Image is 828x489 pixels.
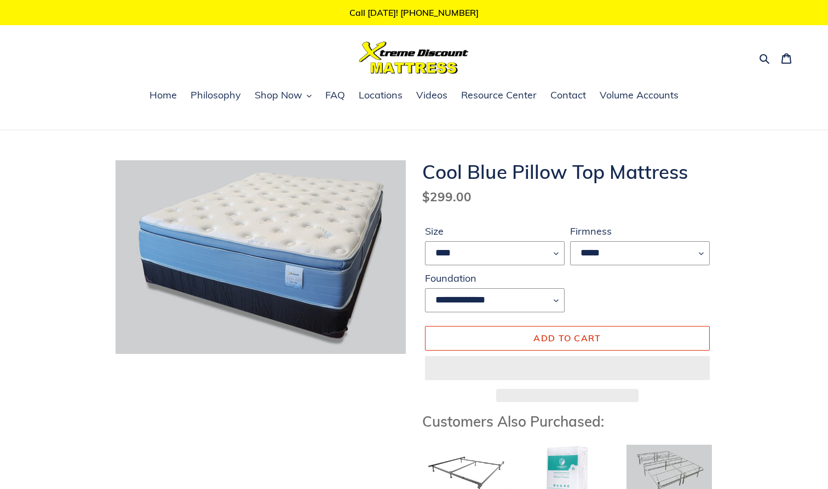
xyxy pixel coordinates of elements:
a: Philosophy [185,88,246,104]
span: Videos [416,89,447,102]
span: Philosophy [191,89,241,102]
span: Locations [359,89,403,102]
span: FAQ [325,89,345,102]
span: Resource Center [461,89,537,102]
a: Home [144,88,182,104]
span: $299.00 [422,189,472,205]
span: Volume Accounts [600,89,679,102]
a: Contact [545,88,591,104]
a: Volume Accounts [594,88,684,104]
a: FAQ [320,88,350,104]
label: Foundation [425,271,565,286]
label: Size [425,224,565,238]
img: cool blue pillow top mattress [116,160,406,353]
a: Locations [353,88,408,104]
span: Contact [550,89,586,102]
span: Shop Now [255,89,302,102]
button: Shop Now [249,88,317,104]
span: Home [150,89,177,102]
a: Videos [411,88,453,104]
label: Firmness [570,224,710,238]
span: Add to cart [533,333,601,344]
a: Resource Center [456,88,542,104]
button: Add to cart [425,326,710,350]
h3: Customers Also Purchased: [422,413,712,430]
img: Xtreme Discount Mattress [359,42,469,74]
h1: Cool Blue Pillow Top Mattress [422,160,712,183]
